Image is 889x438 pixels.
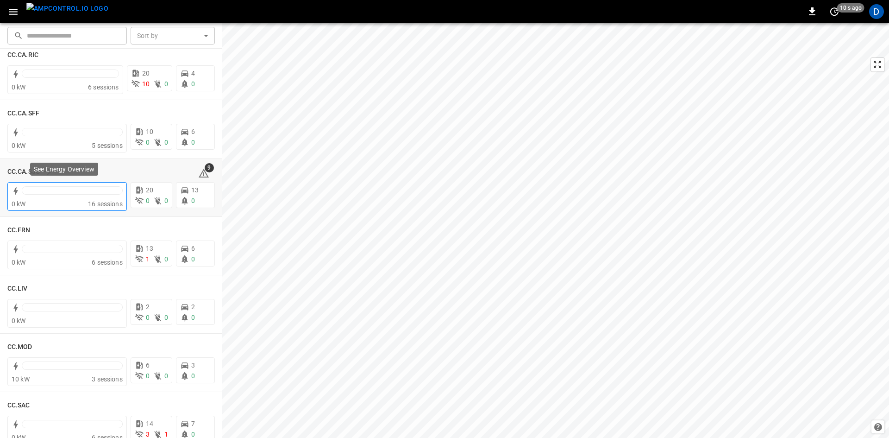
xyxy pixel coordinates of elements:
[142,80,150,88] span: 10
[7,50,38,60] h6: CC.CA.RIC
[146,139,150,146] span: 0
[12,83,26,91] span: 0 kW
[191,128,195,135] span: 6
[164,139,168,146] span: 0
[146,420,153,427] span: 14
[191,303,195,311] span: 2
[12,142,26,149] span: 0 kW
[7,167,40,177] h6: CC.CA.SJO
[191,139,195,146] span: 0
[146,197,150,204] span: 0
[869,4,884,19] div: profile-icon
[191,255,195,263] span: 0
[191,362,195,369] span: 3
[88,83,119,91] span: 6 sessions
[7,225,31,235] h6: CC.FRN
[191,186,199,194] span: 13
[7,284,28,294] h6: CC.LIV
[146,128,153,135] span: 10
[7,108,39,119] h6: CC.CA.SFF
[92,142,123,149] span: 5 sessions
[146,431,150,438] span: 3
[164,255,168,263] span: 0
[191,314,195,321] span: 0
[7,400,30,411] h6: CC.SAC
[164,197,168,204] span: 0
[12,375,30,383] span: 10 kW
[222,23,889,438] canvas: Map
[191,80,195,88] span: 0
[191,431,195,438] span: 0
[164,372,168,380] span: 0
[146,303,150,311] span: 2
[88,200,123,208] span: 16 sessions
[142,70,150,77] span: 20
[7,342,32,352] h6: CC.MOD
[12,259,26,266] span: 0 kW
[191,197,195,204] span: 0
[164,80,168,88] span: 0
[12,200,26,208] span: 0 kW
[146,186,153,194] span: 20
[164,314,168,321] span: 0
[146,255,150,263] span: 1
[92,375,123,383] span: 3 sessions
[26,3,108,14] img: ampcontrol.io logo
[146,314,150,321] span: 0
[146,245,153,252] span: 13
[837,3,864,13] span: 10 s ago
[191,420,195,427] span: 7
[34,165,94,174] p: See Energy Overview
[12,317,26,324] span: 0 kW
[827,4,842,19] button: set refresh interval
[191,245,195,252] span: 6
[146,372,150,380] span: 0
[191,70,195,77] span: 4
[191,372,195,380] span: 0
[205,163,214,172] span: 9
[146,362,150,369] span: 6
[164,431,168,438] span: 1
[92,259,123,266] span: 6 sessions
